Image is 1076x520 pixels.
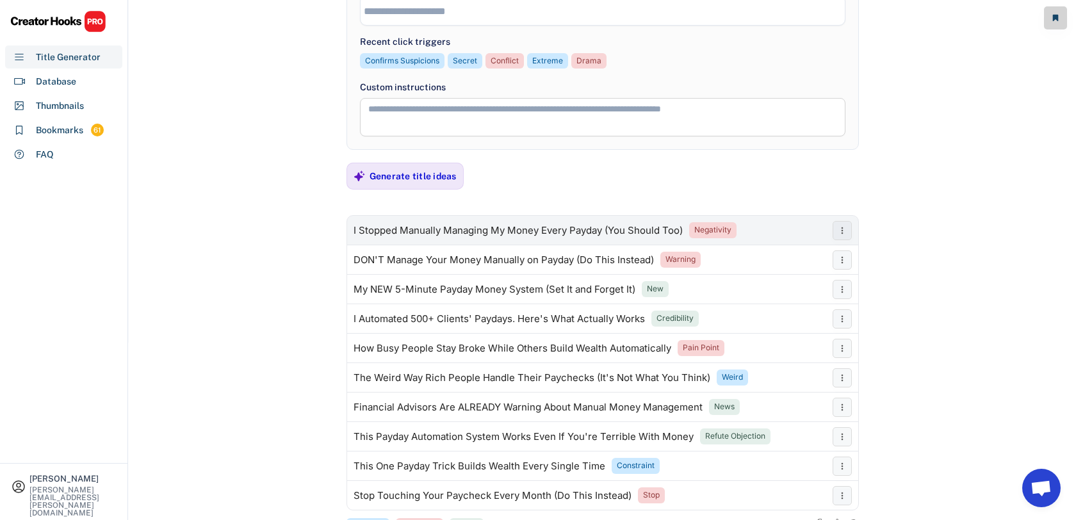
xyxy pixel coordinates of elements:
[36,75,76,88] div: Database
[647,284,664,295] div: New
[29,475,117,483] div: [PERSON_NAME]
[354,432,694,442] div: This Payday Automation System Works Even If You're Terrible With Money
[360,81,845,94] div: Custom instructions
[370,170,457,182] div: Generate title ideas
[10,10,106,33] img: CHPRO%20Logo.svg
[36,51,101,64] div: Title Generator
[354,314,645,324] div: I Automated 500+ Clients' Paydays. Here's What Actually Works
[354,402,703,412] div: Financial Advisors Are ALREADY Warning About Manual Money Management
[36,124,83,137] div: Bookmarks
[36,99,84,113] div: Thumbnails
[643,490,660,501] div: Stop
[36,148,54,161] div: FAQ
[722,372,743,383] div: Weird
[354,343,671,353] div: How Busy People Stay Broke While Others Build Wealth Automatically
[714,402,735,412] div: News
[453,56,477,67] div: Secret
[617,460,655,471] div: Constraint
[365,56,439,67] div: Confirms Suspicions
[656,313,694,324] div: Credibility
[665,254,696,265] div: Warning
[29,486,117,517] div: [PERSON_NAME][EMAIL_ADDRESS][PERSON_NAME][DOMAIN_NAME]
[683,343,719,353] div: Pain Point
[354,491,632,501] div: Stop Touching Your Paycheck Every Month (Do This Instead)
[91,125,104,136] div: 61
[354,284,635,295] div: My NEW 5-Minute Payday Money System (Set It and Forget It)
[360,35,450,49] div: Recent click triggers
[354,225,683,236] div: I Stopped Manually Managing My Money Every Payday (You Should Too)
[1022,469,1061,507] a: Open chat
[576,56,601,67] div: Drama
[354,461,605,471] div: This One Payday Trick Builds Wealth Every Single Time
[705,431,765,442] div: Refute Objection
[694,225,731,236] div: Negativity
[354,373,710,383] div: The Weird Way Rich People Handle Their Paychecks (It's Not What You Think)
[491,56,519,67] div: Conflict
[354,255,654,265] div: DON'T Manage Your Money Manually on Payday (Do This Instead)
[532,56,563,67] div: Extreme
